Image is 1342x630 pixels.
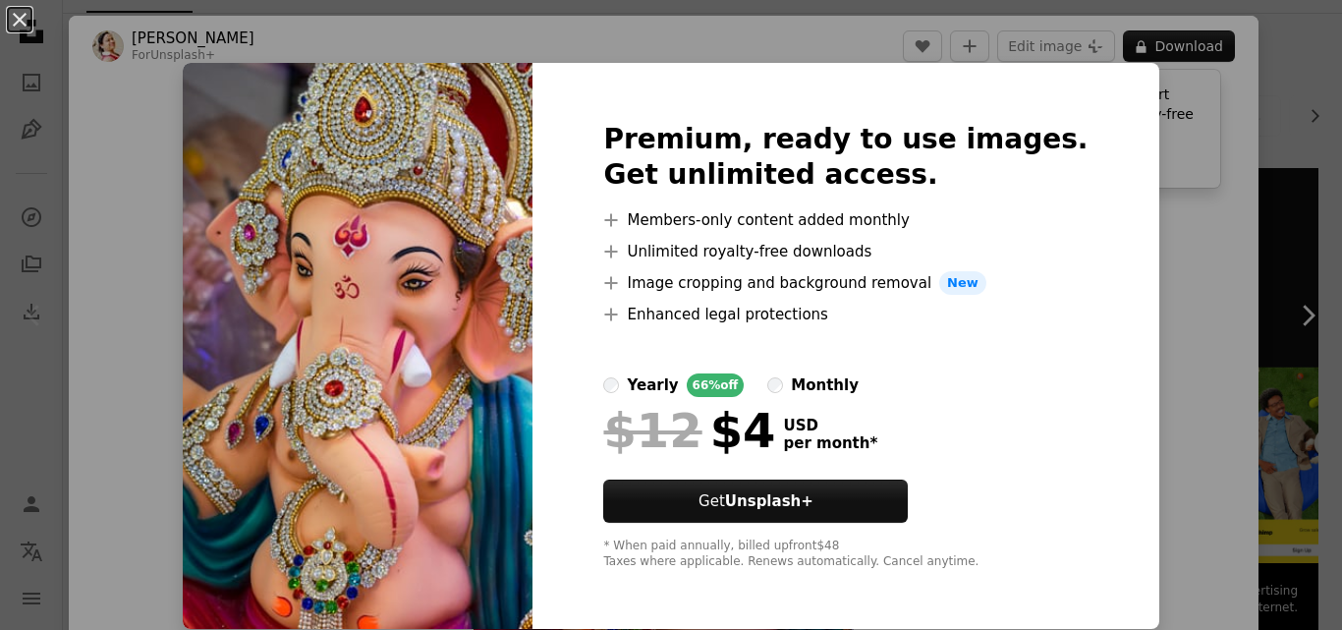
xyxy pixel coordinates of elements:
span: per month * [783,434,877,452]
li: Unlimited royalty-free downloads [603,240,1088,263]
li: Members-only content added monthly [603,208,1088,232]
strong: Unsplash+ [725,492,813,510]
li: Image cropping and background removal [603,271,1088,295]
div: * When paid annually, billed upfront $48 Taxes where applicable. Renews automatically. Cancel any... [603,539,1088,570]
li: Enhanced legal protections [603,303,1088,326]
input: monthly [767,377,783,393]
button: GetUnsplash+ [603,480,908,523]
input: yearly66%off [603,377,619,393]
span: New [939,271,986,295]
div: 66% off [687,373,745,397]
div: yearly [627,373,678,397]
img: premium_photo-1722678588678-fc0f32a15fae [183,63,532,629]
span: USD [783,417,877,434]
span: $12 [603,405,701,456]
h2: Premium, ready to use images. Get unlimited access. [603,122,1088,193]
div: monthly [791,373,859,397]
div: $4 [603,405,775,456]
